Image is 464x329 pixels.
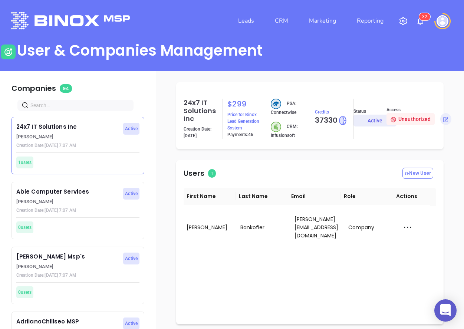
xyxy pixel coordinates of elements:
[16,318,119,326] p: AdriianoChiliseo MSP
[272,13,291,28] a: CRM
[416,17,425,26] img: iconNotification
[271,122,305,139] p: CRM: Infusionsoft
[18,288,32,296] span: 0 users
[184,99,218,123] h5: 24x7 IT Solutions Inc
[208,169,216,178] span: 1
[315,115,348,126] h5: 37330
[16,207,119,214] p: Creation Date: [DATE] 7:07 AM
[16,142,119,149] p: Creation Date: [DATE] 7:07 AM
[437,15,448,27] img: user
[16,188,119,196] p: Able Computer Services
[125,254,138,263] span: Active
[240,224,264,231] span: Bankofier
[353,108,366,115] p: Status
[315,109,329,115] p: Credits
[17,42,263,59] div: User & Companies Management
[271,99,281,109] img: crm
[422,14,425,19] span: 3
[125,125,138,133] span: Active
[235,13,257,28] a: Leads
[18,158,32,167] span: 1 users
[184,188,236,205] th: First Name
[16,272,119,279] p: Creation Date: [DATE] 7:07 AM
[390,116,431,122] span: Unauthorized
[288,188,340,205] th: Email
[184,126,218,139] p: Creation Date: [DATE]
[187,224,227,231] span: [PERSON_NAME]
[354,13,386,28] a: Reporting
[294,216,338,239] span: [PERSON_NAME][EMAIL_ADDRESS][DOMAIN_NAME]
[271,99,305,116] p: PSA: Connectwise
[399,17,408,26] img: iconSetting
[184,168,216,179] p: Users
[16,123,119,131] p: 24x7 IT Solutions Inc
[30,101,124,109] input: Search…
[271,122,281,132] img: crm
[60,84,72,93] span: 94
[125,319,138,328] span: Active
[227,99,262,108] h5: $ 299
[402,168,433,179] button: New User
[227,111,262,131] p: Price for Binox Lead Generation System
[11,12,130,29] img: logo
[125,190,138,198] span: Active
[386,106,401,113] p: Access
[393,188,431,205] th: Actions
[1,45,16,59] img: user
[368,115,383,126] div: Active
[236,188,288,205] th: Last Name
[341,188,393,205] th: Role
[16,263,119,270] p: [PERSON_NAME]
[16,133,119,141] p: [PERSON_NAME]
[348,224,374,231] span: Company
[425,14,427,19] span: 2
[16,253,119,261] p: [PERSON_NAME] Msp's
[227,131,253,138] p: Payments: 46
[306,13,339,28] a: Marketing
[11,83,144,94] p: Companies
[419,13,430,20] sup: 32
[16,198,119,205] p: [PERSON_NAME]
[18,223,32,231] span: 0 users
